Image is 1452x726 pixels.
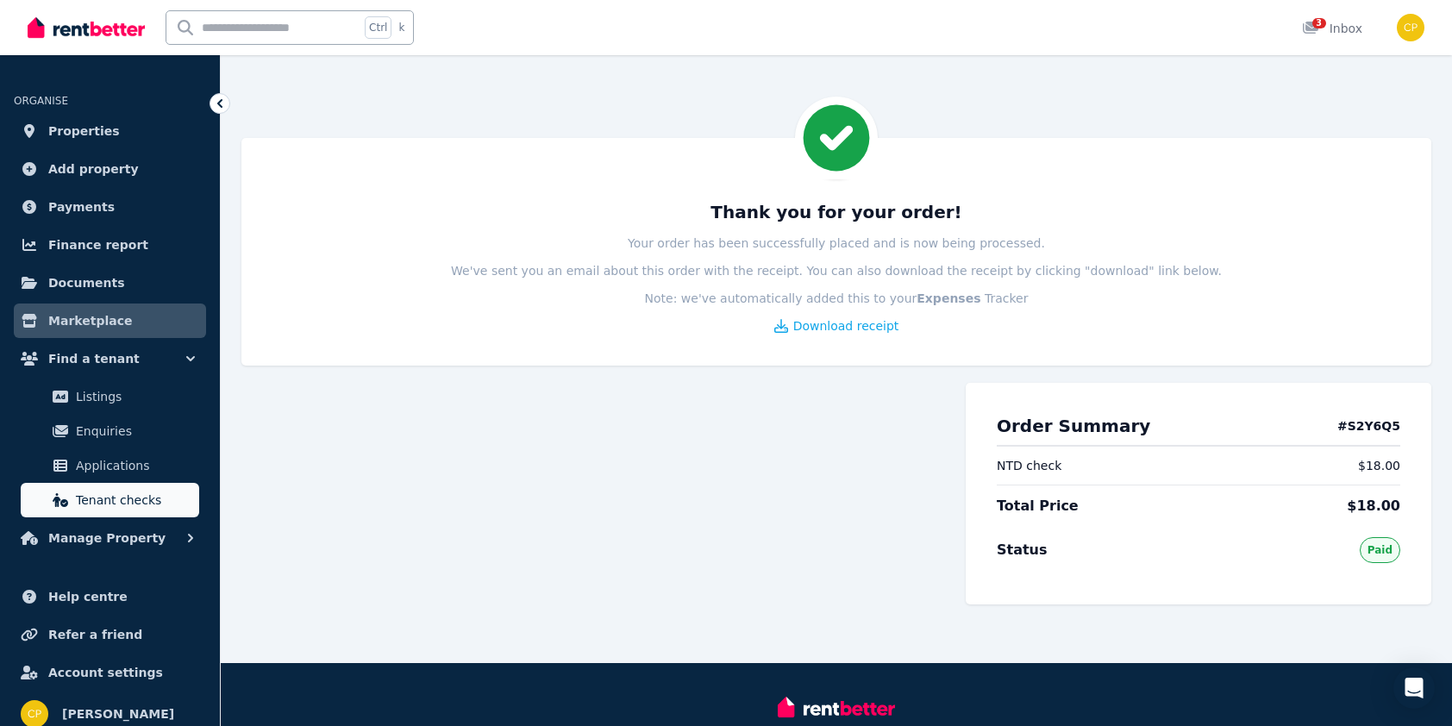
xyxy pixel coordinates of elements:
[21,379,199,414] a: Listings
[48,348,140,369] span: Find a tenant
[997,496,1079,516] span: Total Price
[997,457,1061,474] span: NTD check
[14,152,206,186] a: Add property
[62,704,174,724] span: [PERSON_NAME]
[365,16,391,39] span: Ctrl
[48,272,125,293] span: Documents
[997,540,1048,560] span: Status
[21,483,199,517] a: Tenant checks
[76,455,192,476] span: Applications
[398,21,404,34] span: k
[997,414,1150,438] h2: Order Summary
[76,490,192,510] span: Tenant checks
[451,262,1222,279] p: We've sent you an email about this order with the receipt. You can also download the receipt by c...
[14,266,206,300] a: Documents
[21,414,199,448] a: Enquiries
[1302,20,1362,37] div: Inbox
[14,655,206,690] a: Account settings
[14,95,68,107] span: ORGANISE
[14,304,206,338] a: Marketplace
[778,694,895,720] img: RentBetter
[48,197,115,217] span: Payments
[628,235,1045,252] p: Your order has been successfully placed and is now being processed.
[1347,496,1400,516] span: $18.00
[48,528,166,548] span: Manage Property
[645,290,1029,307] p: Note: we've automatically added this to your Tracker
[48,310,132,331] span: Marketplace
[14,341,206,376] button: Find a tenant
[14,521,206,555] button: Manage Property
[76,421,192,441] span: Enquiries
[48,235,148,255] span: Finance report
[48,159,139,179] span: Add property
[793,317,899,335] span: Download receipt
[48,121,120,141] span: Properties
[14,617,206,652] a: Refer a friend
[48,624,142,645] span: Refer a friend
[1312,18,1326,28] span: 3
[76,386,192,407] span: Listings
[14,190,206,224] a: Payments
[710,200,961,224] h3: Thank you for your order!
[1393,667,1435,709] div: Open Intercom Messenger
[917,291,980,305] b: Expenses
[48,662,163,683] span: Account settings
[14,114,206,148] a: Properties
[1337,417,1400,435] h4: # S2Y6Q5
[14,228,206,262] a: Finance report
[1397,14,1424,41] img: Clinton Paskins
[14,579,206,614] a: Help centre
[1358,457,1400,474] span: $18.00
[21,448,199,483] a: Applications
[28,15,145,41] img: RentBetter
[48,586,128,607] span: Help centre
[1368,543,1393,557] span: Paid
